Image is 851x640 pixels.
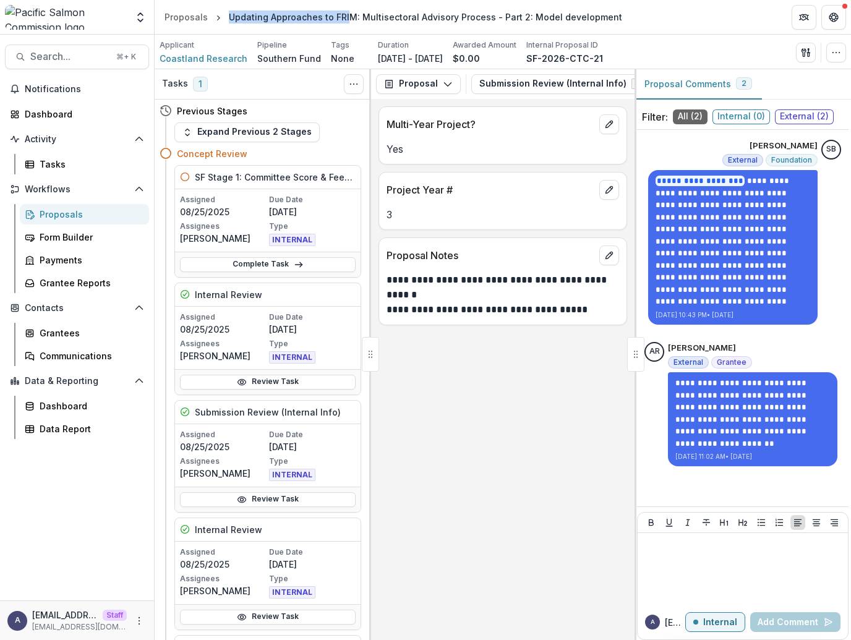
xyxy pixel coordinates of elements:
[269,338,356,349] p: Type
[665,616,685,629] p: [EMAIL_ADDRESS][DOMAIN_NAME]
[772,515,787,530] button: Ordered List
[5,371,149,391] button: Open Data & Reporting
[471,74,665,94] button: Submission Review (Internal Info)2
[180,456,267,467] p: Assignees
[195,523,262,536] h5: Internal Review
[180,440,267,453] p: 08/25/2025
[387,142,619,156] p: Yes
[656,310,810,320] p: [DATE] 10:43 PM • [DATE]
[269,429,356,440] p: Due Date
[775,109,834,124] span: External ( 2 )
[40,422,139,435] div: Data Report
[160,8,627,26] nav: breadcrumb
[229,11,622,23] div: Updating Approaches to FRIM: Multisectoral Advisory Process - Part 2: Model development
[821,5,846,30] button: Get Help
[180,349,267,362] p: [PERSON_NAME]
[735,515,750,530] button: Heading 2
[269,351,315,364] span: INTERNAL
[5,79,149,99] button: Notifications
[25,84,144,95] span: Notifications
[269,194,356,205] p: Due Date
[269,205,356,218] p: [DATE]
[25,303,129,314] span: Contacts
[180,547,267,558] p: Assigned
[180,573,267,584] p: Assignees
[180,194,267,205] p: Assigned
[5,129,149,149] button: Open Activity
[180,232,267,245] p: [PERSON_NAME]
[387,248,594,263] p: Proposal Notes
[32,621,127,633] p: [EMAIL_ADDRESS][DOMAIN_NAME]
[754,515,769,530] button: Bullet List
[599,180,619,200] button: edit
[180,492,356,507] a: Review Task
[20,250,149,270] a: Payments
[269,547,356,558] p: Due Date
[269,221,356,232] p: Type
[180,221,267,232] p: Assignees
[193,77,208,92] span: 1
[25,108,139,121] div: Dashboard
[180,558,267,571] p: 08/25/2025
[132,5,149,30] button: Open entity switcher
[40,276,139,289] div: Grantee Reports
[114,50,139,64] div: ⌘ + K
[674,358,703,367] span: External
[675,452,830,461] p: [DATE] 11:02 AM • [DATE]
[160,40,194,51] p: Applicant
[599,114,619,134] button: edit
[25,134,129,145] span: Activity
[180,584,267,597] p: [PERSON_NAME]
[642,109,668,124] p: Filter:
[685,612,745,632] button: Internal
[165,11,208,23] div: Proposals
[40,254,139,267] div: Payments
[742,79,746,88] span: 2
[180,323,267,336] p: 08/25/2025
[526,52,603,65] p: SF-2026-CTC-21
[750,140,818,152] p: [PERSON_NAME]
[180,467,267,480] p: [PERSON_NAME]
[269,234,315,246] span: INTERNAL
[635,69,762,100] button: Proposal Comments
[453,52,480,65] p: $0.00
[703,617,737,628] p: Internal
[257,40,287,51] p: Pipeline
[269,312,356,323] p: Due Date
[177,105,247,117] h4: Previous Stages
[453,40,516,51] p: Awarded Amount
[376,74,461,94] button: Proposal
[728,156,758,164] span: External
[668,342,736,354] p: [PERSON_NAME]
[680,515,695,530] button: Italicize
[162,79,188,89] h3: Tasks
[809,515,824,530] button: Align Center
[331,40,349,51] p: Tags
[673,109,708,124] span: All ( 2 )
[195,288,262,301] h5: Internal Review
[269,456,356,467] p: Type
[269,586,315,599] span: INTERNAL
[257,52,321,65] p: Southern Fund
[30,51,109,62] span: Search...
[40,399,139,412] div: Dashboard
[20,419,149,439] a: Data Report
[699,515,714,530] button: Strike
[180,429,267,440] p: Assigned
[717,358,746,367] span: Grantee
[174,122,320,142] button: Expand Previous 2 Stages
[5,45,149,69] button: Search...
[331,52,354,65] p: None
[25,184,129,195] span: Workflows
[378,40,409,51] p: Duration
[644,515,659,530] button: Bold
[40,158,139,171] div: Tasks
[269,573,356,584] p: Type
[378,52,443,65] p: [DATE] - [DATE]
[827,515,842,530] button: Align Right
[32,608,98,621] p: [EMAIL_ADDRESS][DOMAIN_NAME]
[40,326,139,339] div: Grantees
[20,154,149,174] a: Tasks
[180,610,356,625] a: Review Task
[20,204,149,224] a: Proposals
